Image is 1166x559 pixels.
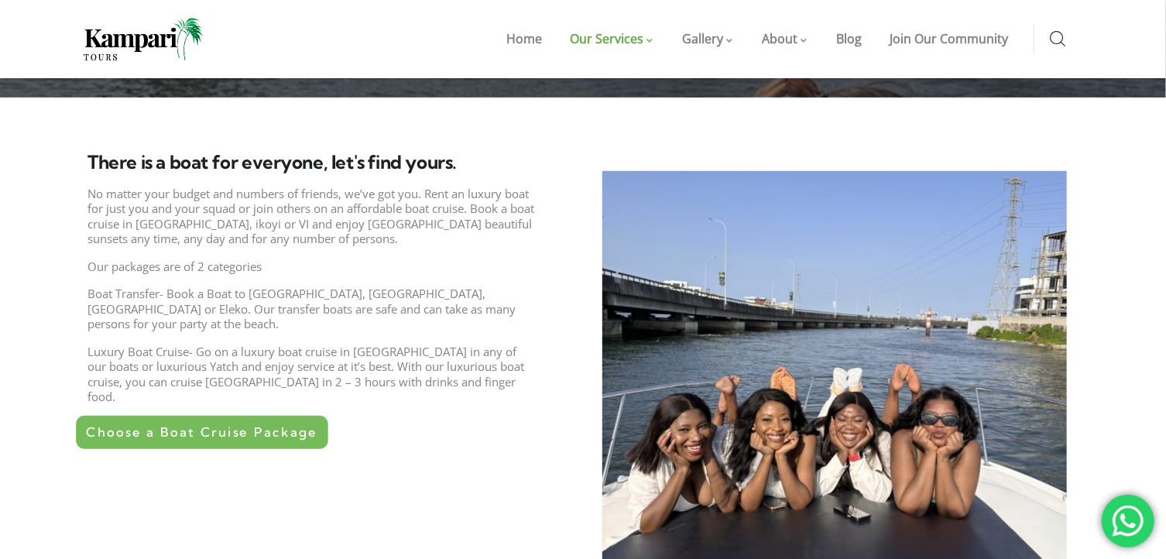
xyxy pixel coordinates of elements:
[87,187,537,247] p: No matter your budget and numbers of friends, we’ve got you. Rent an luxury boat for just you and...
[570,30,643,47] span: Our Services
[682,30,723,47] span: Gallery
[1102,495,1154,547] div: 'Get
[87,345,537,405] p: Luxury Boat Cruise- Go on a luxury boat cruise in [GEOGRAPHIC_DATA] in any of our boats or luxuri...
[87,259,537,275] p: Our packages are of 2 categories
[86,426,317,439] span: Choose a Boat Cruise Package
[836,30,862,47] span: Blog
[890,30,1008,47] span: Join Our Community
[506,30,542,47] span: Home
[84,18,204,60] img: Home
[76,416,328,449] a: Choose a Boat Cruise Package
[87,286,537,332] p: Boat Transfer- Book a Boat to [GEOGRAPHIC_DATA], [GEOGRAPHIC_DATA], [GEOGRAPHIC_DATA] or Eleko. O...
[762,30,797,47] span: About
[87,153,575,171] h3: There is a boat for everyone, let's find yours.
